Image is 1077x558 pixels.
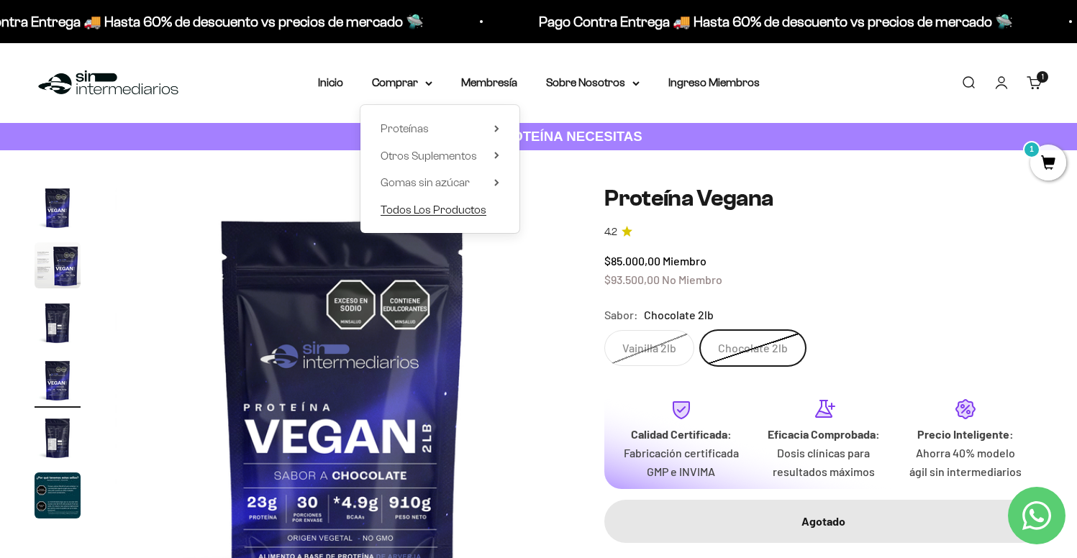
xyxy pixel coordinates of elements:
button: Agotado [604,500,1042,543]
a: 1 [1030,156,1066,172]
button: Ir al artículo 6 [35,472,81,523]
p: Pago Contra Entrega 🚚 Hasta 60% de descuento vs precios de mercado 🛸 [425,10,899,33]
summary: Sobre Nosotros [546,73,640,92]
a: Ingreso Miembros [668,76,760,88]
p: Fabricación certificada GMP e INVIMA [622,444,741,480]
h1: Proteína Vegana [604,185,1042,212]
span: Todos Los Productos [381,203,486,216]
summary: Gomas sin azúcar [381,173,499,192]
span: No Miembro [662,273,722,286]
summary: Comprar [372,73,432,92]
button: Ir al artículo 1 [35,185,81,235]
span: $85.000,00 [604,254,660,267]
strong: Precio Inteligente: [917,427,1014,441]
strong: Eficacia Comprobada: [768,427,880,441]
p: Ahorra 40% modelo ágil sin intermediarios [906,444,1025,480]
img: Proteína Vegana [35,357,81,403]
mark: 1 [1023,141,1040,158]
p: Dosis clínicas para resultados máximos [764,444,883,480]
img: Proteína Vegana [35,185,81,231]
strong: CUANTA PROTEÍNA NECESITAS [435,129,642,144]
span: 1 [1042,73,1044,81]
img: Proteína Vegana [35,300,81,346]
img: Proteína Vegana [35,242,81,288]
span: Miembro [663,254,706,267]
span: $93.500,00 [604,273,660,286]
a: Membresía [461,76,517,88]
button: Ir al artículo 5 [35,415,81,465]
button: Ir al artículo 2 [35,242,81,293]
button: Ir al artículo 3 [35,300,81,350]
span: Otros Suplementos [381,150,477,162]
span: Chocolate 2lb [644,306,714,324]
img: Proteína Vegana [35,415,81,461]
div: Agotado [633,512,1014,531]
summary: Otros Suplementos [381,147,499,165]
img: Proteína Vegana [35,472,81,518]
summary: Proteínas [381,119,499,138]
span: Gomas sin azúcar [381,176,470,188]
a: Todos Los Productos [381,201,499,219]
button: Ir al artículo 4 [35,357,81,408]
a: Inicio [318,76,343,88]
span: 4.2 [604,224,617,240]
a: 4.24.2 de 5.0 estrellas [604,224,1042,240]
legend: Sabor: [604,306,638,324]
strong: Calidad Certificada: [631,427,732,441]
span: Proteínas [381,122,429,134]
